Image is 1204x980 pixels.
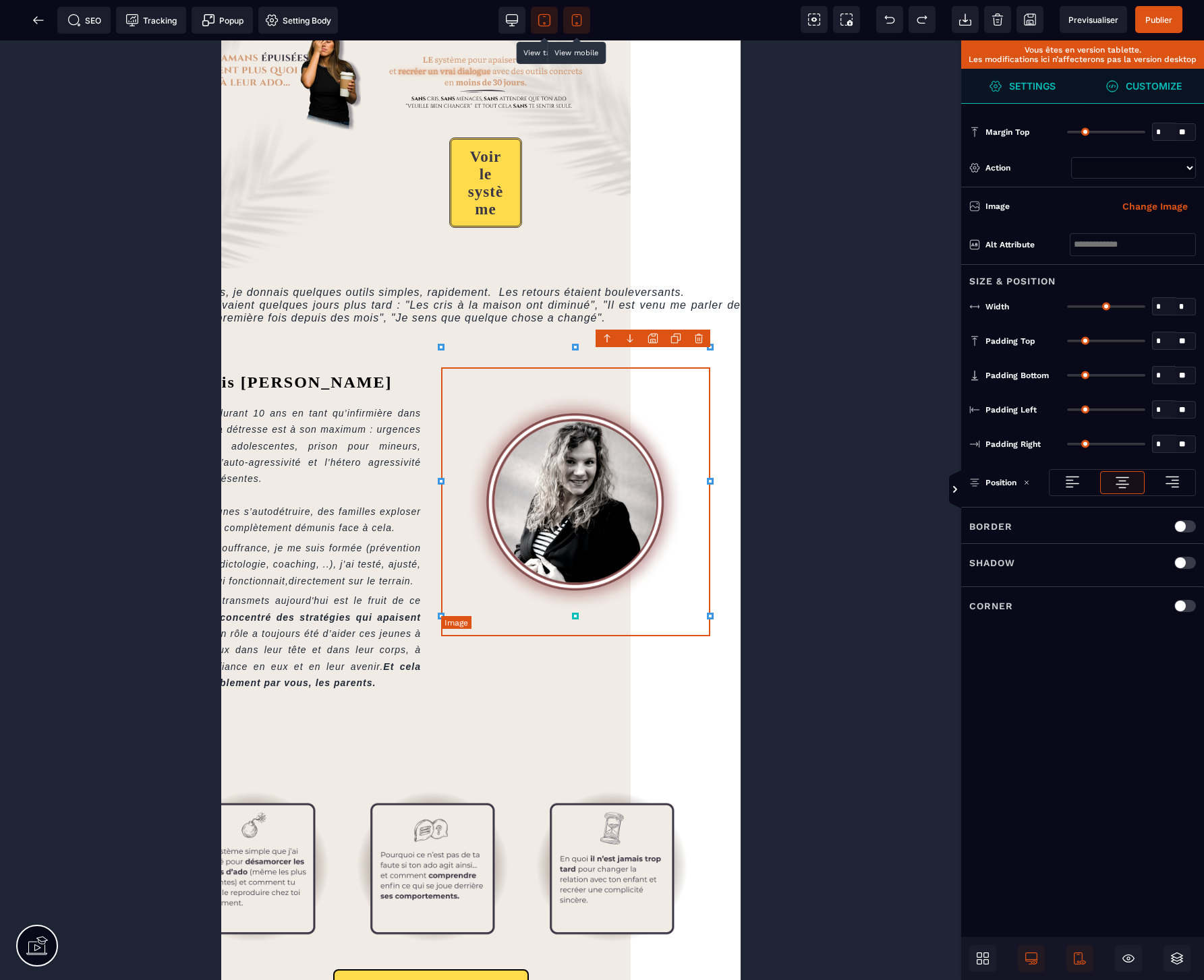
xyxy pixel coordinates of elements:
button: Voir le système [228,97,302,187]
p: Position [969,476,1016,489]
span: Popup [202,13,243,27]
div: Image [985,200,1091,213]
p: Les modifications ici n’affecterons pas la version desktop [968,55,1197,64]
span: Open Style Manager [1083,69,1204,104]
span: Previsualiser [1068,15,1118,25]
span: Settings [961,69,1083,104]
span: Width [985,301,1009,312]
p: Border [969,518,1012,534]
img: loading [1023,479,1030,486]
strong: Customize [1126,81,1182,91]
span: Preview [1060,6,1127,33]
button: Change Image [1114,195,1196,217]
span: Screenshot [833,6,860,33]
img: 89b60023b528d7062e9cb9c8272d74f1_3.png [310,747,469,906]
p: Corner [969,598,1013,614]
img: loading [1164,474,1180,490]
span: Hide/Show Block [1115,945,1142,972]
span: Publier [1145,15,1172,25]
img: loading [1064,474,1081,490]
span: View components [801,6,828,33]
div: Action [985,161,1066,175]
span: Padding Right [985,439,1041,450]
span: Open Blocks [969,945,996,972]
span: Padding Top [985,336,1035,346]
div: Size & Position [961,264,1204,289]
span: SEO [67,13,101,27]
span: Tracking [125,13,177,27]
span: Margin Top [985,127,1030,137]
span: Desktop Only [1018,945,1045,972]
img: 3684476413272deed27b480efd30e5ba_c__2.png [130,747,289,906]
div: Alt attribute [985,238,1070,251]
img: loading [1114,474,1130,491]
strong: Settings [1009,81,1056,91]
span: Open Layers [1164,945,1191,972]
span: Padding Bottom [985,370,1049,381]
span: directement sur le terrain. [67,535,193,546]
p: Shadow [969,555,1015,571]
span: Padding Left [985,404,1037,415]
p: Vous êtes en version tablette. [968,45,1197,55]
span: Mobile Only [1066,945,1093,972]
img: 1a8efb32307db2097b619693247ea73f_photo_moi_1.png [220,327,489,596]
span: Setting Body [265,13,331,27]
